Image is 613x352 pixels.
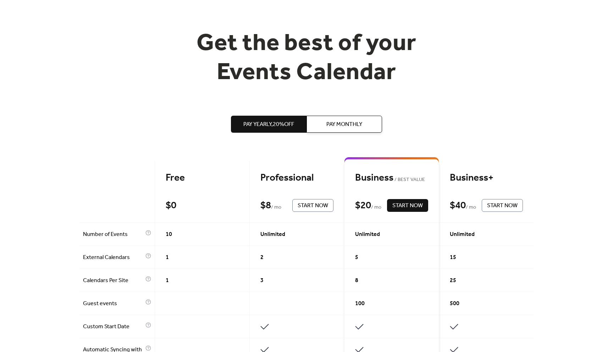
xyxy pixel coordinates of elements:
[355,230,380,239] span: Unlimited
[450,253,456,262] span: 15
[260,172,333,184] div: Professional
[166,172,239,184] div: Free
[466,203,476,212] span: / mo
[387,199,428,212] button: Start Now
[392,202,423,210] span: Start Now
[450,299,459,308] span: 500
[260,253,264,262] span: 2
[271,203,281,212] span: / mo
[166,253,169,262] span: 1
[355,172,428,184] div: Business
[231,116,306,133] button: Pay Yearly,20%off
[306,116,382,133] button: Pay Monthly
[83,299,144,308] span: Guest events
[355,253,358,262] span: 5
[355,299,365,308] span: 100
[83,253,144,262] span: External Calendars
[166,199,176,212] div: $ 0
[170,29,443,87] h1: Get the best of your Events Calendar
[166,276,169,285] span: 1
[260,230,285,239] span: Unlimited
[355,199,371,212] div: $ 20
[326,120,362,129] span: Pay Monthly
[393,176,425,184] span: BEST VALUE
[355,276,358,285] span: 8
[260,199,271,212] div: $ 8
[487,202,518,210] span: Start Now
[292,199,333,212] button: Start Now
[83,323,144,331] span: Custom Start Date
[450,276,456,285] span: 25
[371,203,381,212] span: / mo
[482,199,523,212] button: Start Now
[298,202,328,210] span: Start Now
[83,276,144,285] span: Calendars Per Site
[166,230,172,239] span: 10
[83,230,144,239] span: Number of Events
[450,172,523,184] div: Business+
[450,199,466,212] div: $ 40
[243,120,294,129] span: Pay Yearly, 20% off
[450,230,475,239] span: Unlimited
[260,276,264,285] span: 3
